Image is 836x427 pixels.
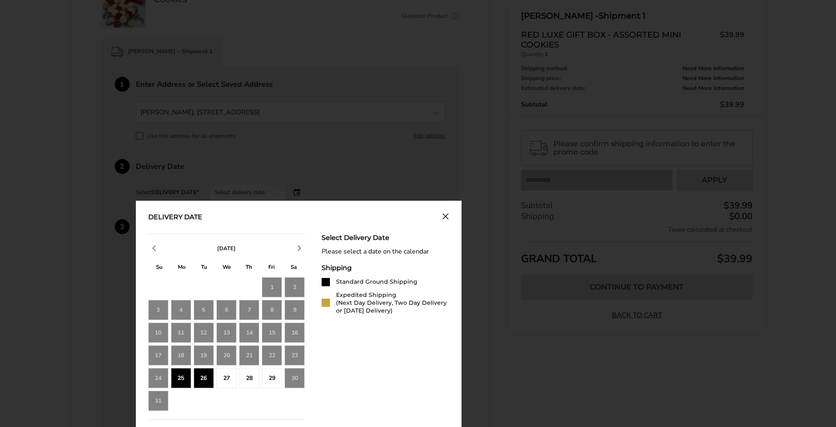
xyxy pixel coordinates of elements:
span: [DATE] [217,245,236,252]
div: Expedited Shipping (Next Day Delivery, Two Day Delivery or [DATE] Delivery) [336,291,449,315]
div: Delivery Date [148,213,202,222]
button: [DATE] [214,245,239,252]
div: M [171,262,193,275]
div: Please select a date on the calendar [322,248,449,256]
div: F [260,262,282,275]
div: T [238,262,260,275]
button: Close calendar [442,213,449,222]
div: Select Delivery Date [322,234,449,242]
div: Shipping [322,264,449,272]
div: S [148,262,171,275]
div: T [193,262,215,275]
div: W [215,262,237,275]
div: S [282,262,305,275]
div: Standard Ground Shipping [336,278,417,286]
